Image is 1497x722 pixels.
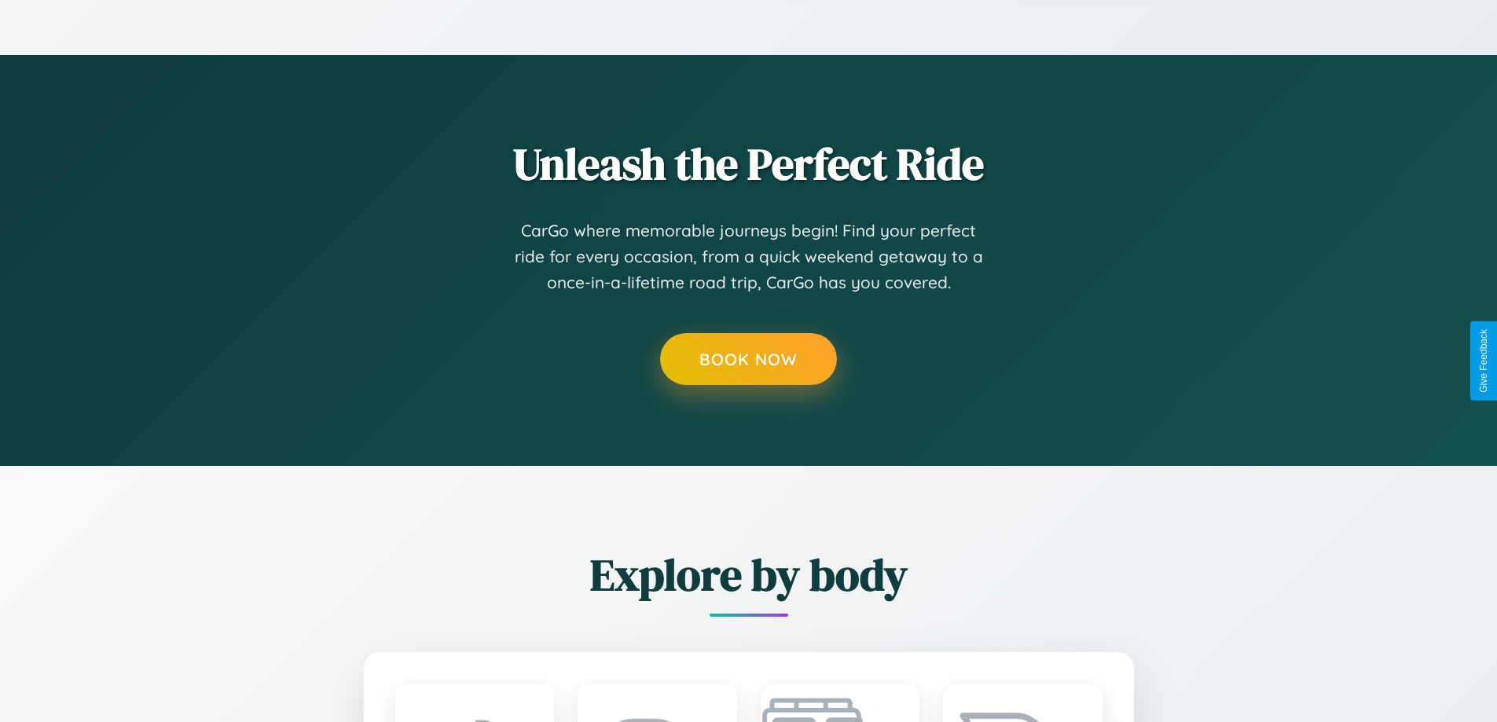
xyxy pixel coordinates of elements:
h2: Unleash the Perfect Ride [277,134,1220,194]
div: Give Feedback [1478,329,1489,393]
button: Book Now [660,333,837,385]
p: CarGo where memorable journeys begin! Find your perfect ride for every occasion, from a quick wee... [513,218,985,296]
h2: Explore by body [277,544,1220,605]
